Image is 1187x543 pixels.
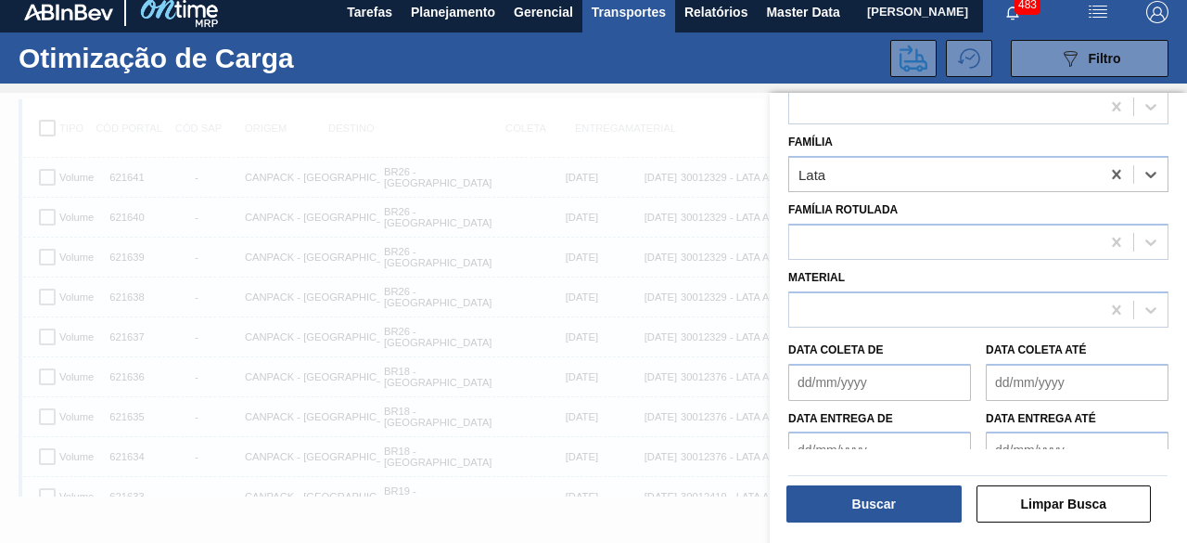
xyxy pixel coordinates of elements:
button: Buscar [786,485,962,523]
span: Transportes [592,1,666,23]
button: Filtro [1011,40,1168,77]
span: Filtro [1089,51,1121,66]
span: Gerencial [514,1,573,23]
div: Lata [798,167,825,183]
input: dd/mm/yyyy [788,432,971,469]
label: Material [788,271,845,284]
button: Limpar Busca [976,485,1152,523]
input: dd/mm/yyyy [788,364,971,401]
h1: Otimização de Carga [19,47,325,69]
label: Data coleta até [986,343,1086,356]
label: Data entrega de [788,412,893,425]
span: Planejamento [411,1,495,23]
img: Logout [1146,1,1168,23]
img: userActions [1087,1,1109,23]
div: Alterar para histórico [946,40,1002,77]
div: Enviar para Transportes [890,40,946,77]
span: Master Data [766,1,839,23]
span: Tarefas [347,1,392,23]
label: Data entrega até [986,412,1096,425]
input: dd/mm/yyyy [986,364,1168,401]
label: Data coleta de [788,343,883,356]
input: dd/mm/yyyy [986,432,1168,469]
label: Família Rotulada [788,203,898,216]
img: TNhmsLtSVTkK8tSr43FrP2fwEKptu5GPRR3wAAAABJRU5ErkJggg== [24,4,113,20]
label: Família [788,136,833,149]
span: Relatórios [684,1,747,23]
